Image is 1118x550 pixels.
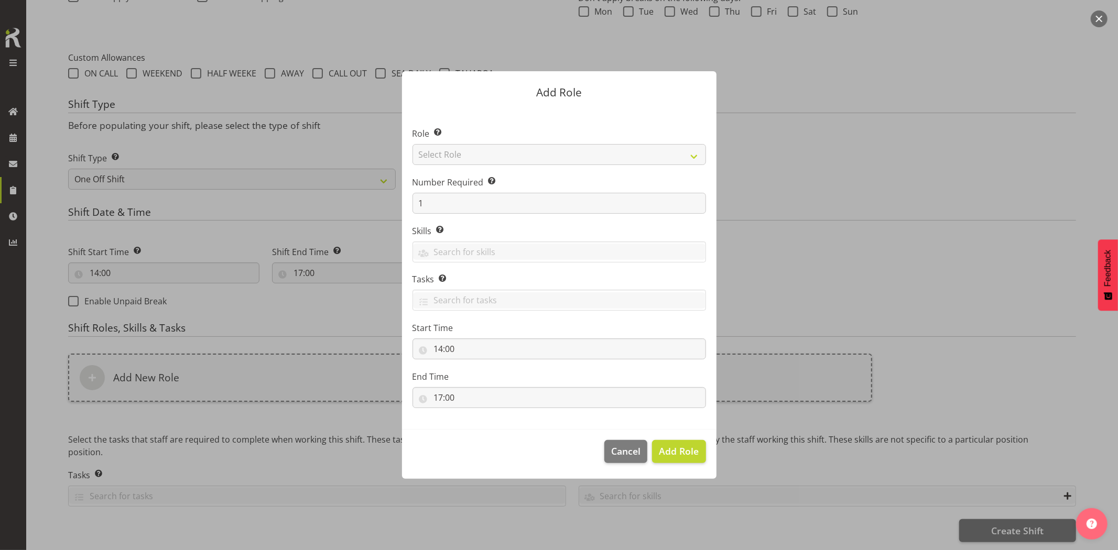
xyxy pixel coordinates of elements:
[413,244,705,260] input: Search for skills
[604,440,647,463] button: Cancel
[413,370,706,383] label: End Time
[1087,519,1097,529] img: help-xxl-2.png
[413,176,706,189] label: Number Required
[413,338,706,359] input: Click to select...
[611,444,641,458] span: Cancel
[413,322,706,334] label: Start Time
[1098,239,1118,311] button: Feedback - Show survey
[413,273,706,285] label: Tasks
[652,440,705,463] button: Add Role
[413,87,706,98] p: Add Role
[413,225,706,237] label: Skills
[1103,250,1113,287] span: Feedback
[413,292,705,309] input: Search for tasks
[413,127,706,140] label: Role
[659,445,699,457] span: Add Role
[413,387,706,408] input: Click to select...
